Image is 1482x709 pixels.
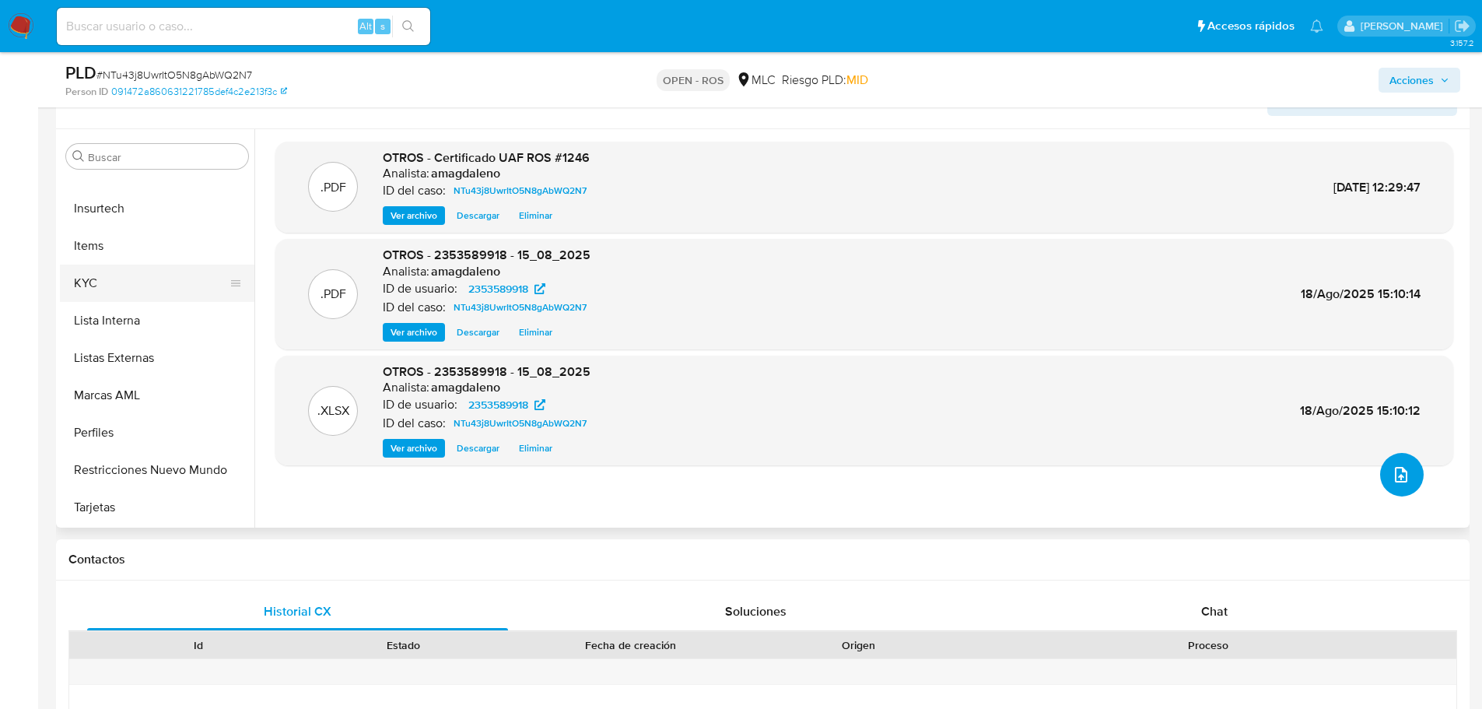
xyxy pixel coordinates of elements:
[1379,68,1460,93] button: Acciones
[380,19,385,33] span: s
[431,380,500,395] h6: amagdaleno
[383,397,457,412] p: ID de usuario:
[60,339,254,377] button: Listas Externas
[96,67,252,82] span: # NTu43j8UwrItO5N8gAbWQ2N7
[459,279,555,298] a: 2353589918
[60,451,254,489] button: Restricciones Nuevo Mundo
[511,206,560,225] button: Eliminar
[391,440,437,456] span: Ver archivo
[383,323,445,342] button: Ver archivo
[517,637,745,653] div: Fecha de creación
[60,302,254,339] button: Lista Interna
[383,206,445,225] button: Ver archivo
[1389,68,1434,93] span: Acciones
[1454,18,1470,34] a: Salir
[60,227,254,265] button: Items
[972,637,1445,653] div: Proceso
[457,208,499,223] span: Descargar
[449,439,507,458] button: Descargar
[264,602,331,620] span: Historial CX
[57,16,430,37] input: Buscar usuario o caso...
[447,181,593,200] a: NTu43j8UwrItO5N8gAbWQ2N7
[431,166,500,181] h6: amagdaleno
[447,298,593,317] a: NTu43j8UwrItO5N8gAbWQ2N7
[459,395,555,414] a: 2353589918
[1450,37,1474,49] span: 3.157.2
[457,440,499,456] span: Descargar
[391,208,437,223] span: Ver archivo
[60,190,254,227] button: Insurtech
[383,149,590,167] span: OTROS - Certificado UAF ROS #1246
[383,439,445,458] button: Ver archivo
[782,72,868,89] span: Riesgo PLD:
[1300,402,1421,419] span: 18/Ago/2025 15:10:12
[60,265,242,302] button: KYC
[1361,19,1449,33] p: aline.magdaleno@mercadolibre.com
[767,637,950,653] div: Origen
[449,323,507,342] button: Descargar
[725,602,787,620] span: Soluciones
[383,166,429,181] p: Analista:
[391,325,437,340] span: Ver archivo
[60,414,254,451] button: Perfiles
[65,60,96,85] b: PLD
[111,85,287,99] a: 091472a860631221785def4c2e213f3c
[317,402,349,419] p: .XLSX
[312,637,495,653] div: Estado
[68,552,1457,567] h1: Contactos
[454,298,587,317] span: NTu43j8UwrItO5N8gAbWQ2N7
[359,19,372,33] span: Alt
[1380,453,1424,497] button: upload-file
[1333,178,1421,196] span: [DATE] 12:29:47
[846,71,868,89] span: MID
[457,325,499,340] span: Descargar
[383,300,446,315] p: ID del caso:
[519,325,552,340] span: Eliminar
[60,377,254,414] button: Marcas AML
[383,183,446,198] p: ID del caso:
[454,181,587,200] span: NTu43j8UwrItO5N8gAbWQ2N7
[657,69,730,91] p: OPEN - ROS
[383,246,590,264] span: OTROS - 2353589918 - 15_08_2025
[447,414,593,433] a: NTu43j8UwrItO5N8gAbWQ2N7
[1301,285,1421,303] span: 18/Ago/2025 15:10:14
[519,208,552,223] span: Eliminar
[88,150,242,164] input: Buscar
[519,440,552,456] span: Eliminar
[65,85,108,99] b: Person ID
[321,286,346,303] p: .PDF
[1207,18,1295,34] span: Accesos rápidos
[383,281,457,297] p: ID de usuario:
[383,363,590,381] span: OTROS - 2353589918 - 15_08_2025
[383,416,446,431] p: ID del caso:
[468,279,528,298] span: 2353589918
[72,150,85,163] button: Buscar
[736,72,776,89] div: MLC
[383,264,429,279] p: Analista:
[60,489,254,526] button: Tarjetas
[431,264,500,279] h6: amagdaleno
[454,414,587,433] span: NTu43j8UwrItO5N8gAbWQ2N7
[511,439,560,458] button: Eliminar
[511,323,560,342] button: Eliminar
[1201,602,1228,620] span: Chat
[468,395,528,414] span: 2353589918
[392,16,424,37] button: search-icon
[1310,19,1323,33] a: Notificaciones
[107,637,290,653] div: Id
[449,206,507,225] button: Descargar
[321,179,346,196] p: .PDF
[383,380,429,395] p: Analista:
